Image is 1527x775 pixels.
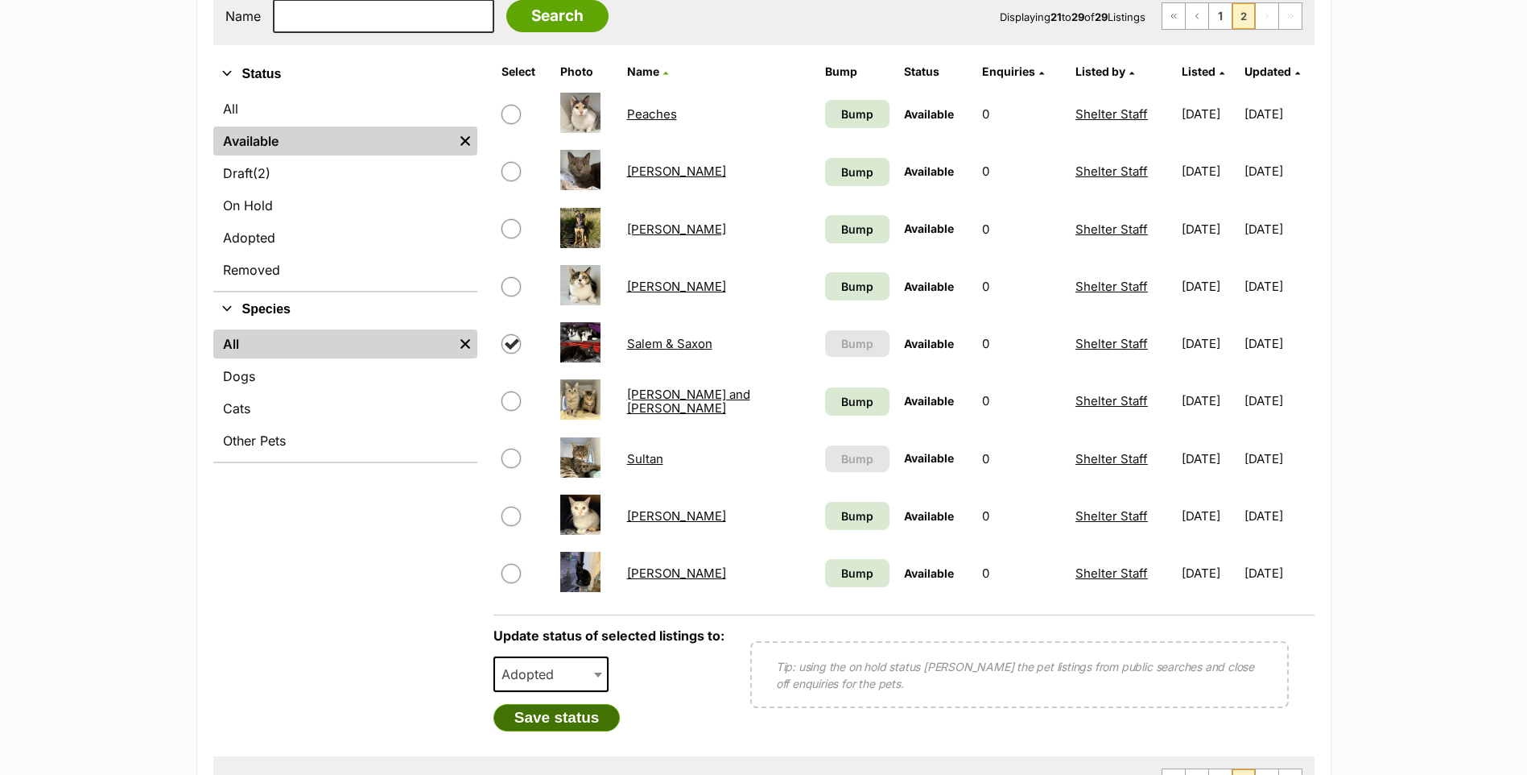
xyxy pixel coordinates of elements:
[1075,64,1134,78] a: Listed by
[976,259,1067,314] td: 0
[1175,545,1243,601] td: [DATE]
[1232,3,1255,29] span: Page 2
[213,94,477,123] a: All
[976,373,1067,429] td: 0
[1244,545,1312,601] td: [DATE]
[841,106,873,122] span: Bump
[841,221,873,238] span: Bump
[453,329,477,358] a: Remove filter
[825,330,889,357] button: Bump
[1075,566,1148,581] a: Shelter Staff
[982,64,1044,78] a: Enquiries
[825,446,889,472] button: Bump
[1175,431,1243,487] td: [DATE]
[627,566,726,581] a: [PERSON_NAME]
[1075,222,1148,237] a: Shelter Staff
[825,559,889,587] a: Bump
[213,426,477,455] a: Other Pets
[904,107,954,121] span: Available
[904,280,954,293] span: Available
[825,158,889,186] a: Bump
[904,451,954,465] span: Available
[1000,10,1145,23] span: Displaying to of Listings
[1175,259,1243,314] td: [DATE]
[493,628,724,644] label: Update status of selected listings to:
[841,335,873,352] span: Bump
[976,86,1067,142] td: 0
[213,126,453,155] a: Available
[627,222,726,237] a: [PERSON_NAME]
[976,545,1067,601] td: 0
[213,362,477,391] a: Dogs
[627,336,712,351] a: Salem & Saxon
[904,509,954,523] span: Available
[841,450,873,467] span: Bump
[982,64,1035,78] span: translation missing: en.admin.listings.index.attributes.enquiries
[1279,3,1302,29] span: Last page
[776,658,1263,692] p: Tip: using the on hold status [PERSON_NAME] the pet listings from public searches and close off e...
[904,337,954,350] span: Available
[841,278,873,295] span: Bump
[1244,143,1312,199] td: [DATE]
[841,565,873,582] span: Bump
[253,164,270,183] span: (2)
[1244,86,1312,142] td: [DATE]
[213,223,477,252] a: Adopted
[627,64,668,78] a: Name
[825,100,889,128] a: Bump
[976,143,1067,199] td: 0
[627,451,663,466] a: Sultan
[825,272,889,300] a: Bump
[1075,279,1148,294] a: Shelter Staff
[213,394,477,423] a: Cats
[1075,451,1148,466] a: Shelter Staff
[1209,3,1232,29] a: Page 1
[1244,373,1312,429] td: [DATE]
[627,64,659,78] span: Name
[841,508,873,524] span: Bump
[976,431,1067,487] td: 0
[495,663,570,686] span: Adopted
[493,657,609,692] span: Adopted
[1075,64,1125,78] span: Listed by
[1175,143,1243,199] td: [DATE]
[213,64,477,85] button: Status
[1244,431,1312,487] td: [DATE]
[213,91,477,291] div: Status
[1175,488,1243,544] td: [DATE]
[1244,64,1300,78] a: Updated
[1071,10,1084,23] strong: 29
[1175,373,1243,429] td: [DATE]
[1175,86,1243,142] td: [DATE]
[904,164,954,178] span: Available
[841,164,873,180] span: Bump
[819,59,895,85] th: Bump
[825,502,889,530] a: Bump
[225,9,261,23] label: Name
[213,329,453,358] a: All
[825,215,889,243] a: Bump
[627,279,726,294] a: [PERSON_NAME]
[1244,259,1312,314] td: [DATE]
[627,106,677,122] a: Peaches
[976,316,1067,371] td: 0
[841,393,873,410] span: Bump
[1182,64,1224,78] a: Listed
[213,159,477,188] a: Draft
[1162,3,1185,29] a: First page
[825,387,889,416] a: Bump
[898,59,974,85] th: Status
[904,566,954,580] span: Available
[976,488,1067,544] td: 0
[453,126,477,155] a: Remove filter
[1175,316,1243,371] td: [DATE]
[1075,508,1148,524] a: Shelter Staff
[554,59,619,85] th: Photo
[627,508,726,524] a: [PERSON_NAME]
[1256,3,1278,29] span: Next page
[213,299,477,320] button: Species
[495,59,552,85] th: Select
[1244,201,1312,257] td: [DATE]
[1162,2,1302,30] nav: Pagination
[1182,64,1215,78] span: Listed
